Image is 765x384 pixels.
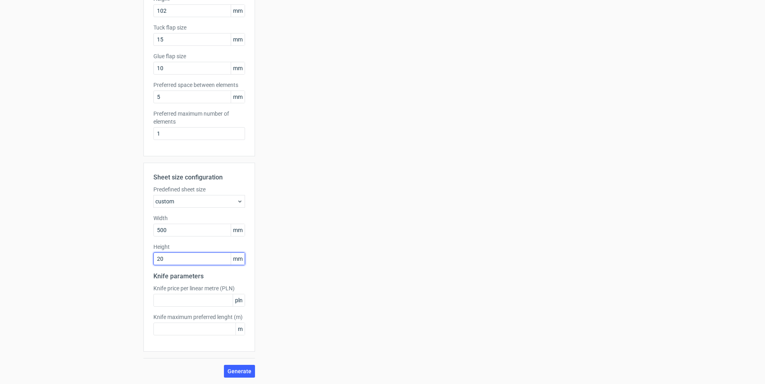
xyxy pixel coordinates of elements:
[153,252,245,265] input: custom
[233,294,245,306] span: pln
[231,224,245,236] span: mm
[153,195,245,208] div: custom
[228,368,251,374] span: Generate
[231,33,245,45] span: mm
[153,173,245,182] h2: Sheet size configuration
[231,91,245,103] span: mm
[153,313,245,321] label: Knife maximum preferred lenght (m)
[153,284,245,292] label: Knife price per linear metre (PLN)
[153,243,245,251] label: Height
[231,253,245,265] span: mm
[153,224,245,236] input: custom
[153,81,245,89] label: Preferred space between elements
[153,110,245,126] label: Preferred maximum number of elements
[153,272,245,281] h2: Knife parameters
[235,323,245,335] span: m
[153,24,245,32] label: Tuck flap size
[224,365,255,378] button: Generate
[153,214,245,222] label: Width
[153,185,245,193] label: Predefined sheet size
[153,52,245,60] label: Glue flap size
[231,62,245,74] span: mm
[231,5,245,17] span: mm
